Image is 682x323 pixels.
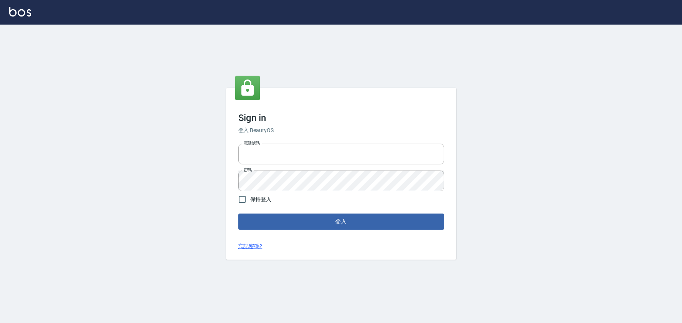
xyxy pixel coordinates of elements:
button: 登入 [238,214,444,230]
img: Logo [9,7,31,17]
h6: 登入 BeautyOS [238,126,444,134]
label: 電話號碼 [244,140,260,146]
a: 忘記密碼? [238,242,263,250]
label: 密碼 [244,167,252,173]
h3: Sign in [238,113,444,123]
span: 保持登入 [250,195,272,204]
